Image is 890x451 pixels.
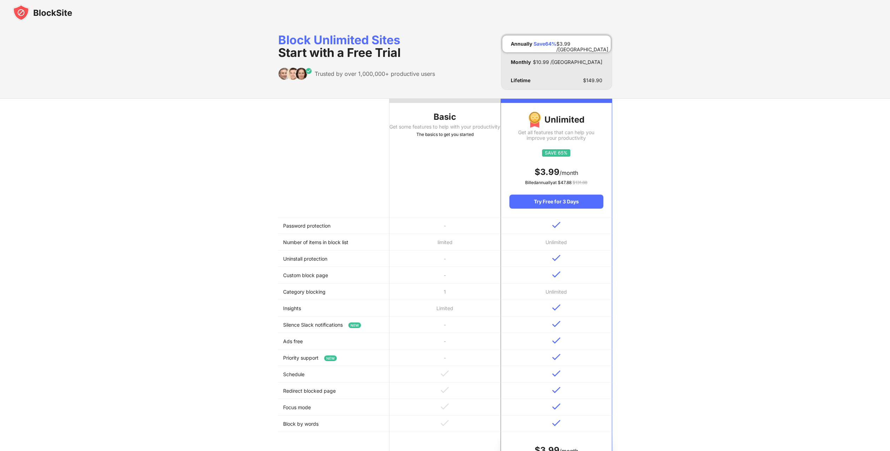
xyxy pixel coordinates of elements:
[389,316,501,333] td: -
[278,250,389,267] td: Uninstall protection
[509,195,603,209] div: Try Free for 3 Days
[389,333,501,349] td: -
[552,222,561,228] img: v-blue.svg
[389,234,501,250] td: limited
[389,124,501,130] div: Get some features to help with your productivity
[528,111,541,128] img: img-premium-medal
[542,149,570,157] img: save65.svg
[278,300,389,316] td: Insights
[278,67,312,80] img: trusted-by.svg
[441,403,449,410] img: v-grey.svg
[441,370,449,377] img: v-grey.svg
[389,283,501,300] td: 1
[509,179,603,186] div: Billed annually at $ 47.88
[13,4,72,21] img: blocksite-icon-black.svg
[552,420,561,426] img: v-blue.svg
[315,70,435,77] div: Trusted by over 1,000,000+ productive users
[278,234,389,250] td: Number of items in block list
[552,403,561,410] img: v-blue.svg
[441,387,449,393] img: v-grey.svg
[501,283,612,300] td: Unlimited
[552,304,561,311] img: v-blue.svg
[278,366,389,383] td: Schedule
[552,354,561,360] img: v-blue.svg
[501,234,612,250] td: Unlimited
[278,349,389,366] td: Priority support
[278,267,389,283] td: Custom block page
[389,111,501,123] div: Basic
[278,34,435,59] div: Block Unlimited Sites
[534,41,556,47] div: Save 64 %
[278,283,389,300] td: Category blocking
[552,255,561,261] img: v-blue.svg
[509,130,603,141] div: Get all features that can help you improve your productivity
[511,41,532,47] div: Annually
[278,45,401,60] span: Start with a Free Trial
[278,399,389,416] td: Focus mode
[278,383,389,399] td: Redirect blocked page
[389,131,501,138] div: The basics to get you started
[556,41,608,47] div: $ 3.99 /[GEOGRAPHIC_DATA]
[552,370,561,377] img: v-blue.svg
[389,217,501,234] td: -
[552,321,561,327] img: v-blue.svg
[348,322,361,328] span: NEW
[278,416,389,432] td: Block by words
[278,316,389,333] td: Silence Slack notifications
[278,333,389,349] td: Ads free
[324,355,337,361] span: NEW
[389,300,501,316] td: Limited
[509,111,603,128] div: Unlimited
[511,78,530,83] div: Lifetime
[389,250,501,267] td: -
[389,267,501,283] td: -
[552,387,561,393] img: v-blue.svg
[583,78,602,83] div: $ 149.90
[552,337,561,344] img: v-blue.svg
[511,59,531,65] div: Monthly
[278,217,389,234] td: Password protection
[389,349,501,366] td: -
[509,166,603,178] div: /month
[533,59,602,65] div: $ 10.99 /[GEOGRAPHIC_DATA]
[573,180,587,185] span: $ 131.88
[441,420,449,426] img: v-grey.svg
[535,167,560,177] span: $ 3.99
[552,271,561,278] img: v-blue.svg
